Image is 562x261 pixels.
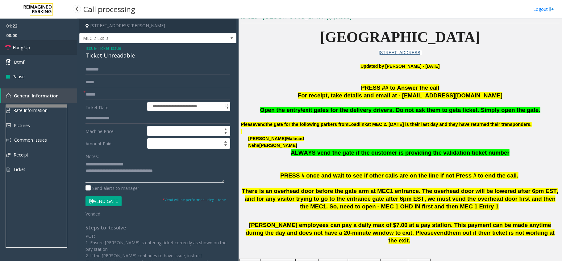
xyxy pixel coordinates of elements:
[360,64,439,69] b: Updated by [PERSON_NAME] - [DATE]
[221,126,230,131] span: Increase value
[549,6,554,12] img: logout
[320,29,480,45] span: [GEOGRAPHIC_DATA]
[79,19,236,33] h4: [STREET_ADDRESS][PERSON_NAME]
[367,122,531,127] span: at MEC 2. [DATE] is their last day and they have returned their transponders.
[248,136,286,141] span: [PERSON_NAME]
[221,131,230,136] span: Decrease value
[80,33,205,43] span: MEC 2 Exit 3
[221,143,230,148] span: Decrease value
[80,2,138,17] h3: Call processing
[266,122,348,127] span: the gate for the following parkers from
[241,122,255,127] span: Please
[255,122,266,127] span: vend
[246,222,551,236] span: [PERSON_NAME] employees can pay a daily max of $7.00 at a pay station. This payment can be made a...
[298,92,502,99] span: For receipt, take details and email at - [EMAIL_ADDRESS][DOMAIN_NAME]
[85,196,122,207] button: Vend Gate
[84,138,146,149] label: Amount Paid:
[280,172,518,179] span: PRESS # once and wait to see if other calls are on the line if not Press # to end the call.
[389,229,555,244] span: them out if their ticket is not working at the exit
[13,44,30,51] span: Hang Up
[14,93,59,99] span: General Information
[85,151,99,160] label: Notes:
[6,93,11,98] img: 'icon'
[379,50,421,55] a: [STREET_ADDRESS]
[533,6,554,12] a: Logout
[85,185,139,191] label: Send alerts to manager
[409,237,410,244] span: .
[434,229,448,236] span: vend
[286,136,304,141] span: Malacad
[223,102,230,111] span: Toggle popup
[458,107,540,113] span: a ticket. Simply open the gate.
[1,88,77,103] a: General Information
[98,45,121,51] span: Ticket Issue
[96,45,121,51] span: -
[163,197,226,202] small: Vend will be performed using 1 tone
[84,102,146,111] label: Ticket Date:
[85,51,230,60] div: Ticket Unreadable
[260,107,458,113] span: Open the entry/exit gates for the delivery drivers. Do not ask them to get
[84,126,146,136] label: Machine Price:
[361,84,439,91] span: PRESS ## to Answer the call
[12,73,25,80] span: Pause
[85,45,96,51] span: Issue
[85,211,100,217] span: Vended
[248,143,259,148] span: Neha
[221,139,230,143] span: Increase value
[348,122,367,127] span: Loadlink
[259,143,297,148] span: [PERSON_NAME]
[291,149,510,156] span: ALWAYS vend the gate if the customer is providing the validation ticket number
[242,188,558,210] span: There is an overhead door before the gate arm at MEC1 entrance. The overhead door will be lowered...
[14,59,24,65] span: Dtmf
[85,225,230,231] h4: Steps to Resolve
